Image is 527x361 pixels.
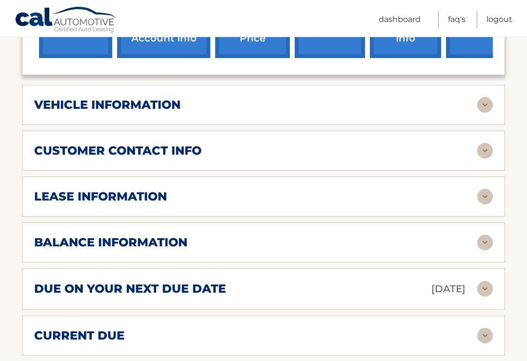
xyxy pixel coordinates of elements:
[34,328,124,343] h2: current due
[477,328,493,343] img: accordion-rest.svg
[34,189,167,204] h2: lease information
[34,281,226,296] h2: due on your next due date
[448,11,466,28] a: FAQ's
[379,11,421,28] a: Dashboard
[477,235,493,250] img: accordion-rest.svg
[486,11,512,28] a: Logout
[34,98,181,112] h2: vehicle information
[477,189,493,204] img: accordion-rest.svg
[477,281,493,297] img: accordion-rest.svg
[431,281,466,298] p: [DATE]
[34,235,187,250] h2: balance information
[34,143,202,158] h2: customer contact info
[477,97,493,113] img: accordion-rest.svg
[15,6,117,35] a: Cal Automotive
[477,143,493,159] img: accordion-rest.svg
